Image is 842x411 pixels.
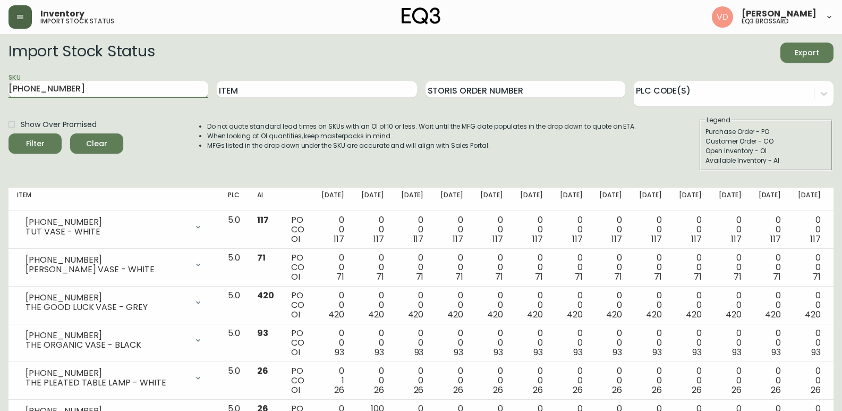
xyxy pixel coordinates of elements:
[257,365,268,377] span: 26
[361,329,384,357] div: 0 0
[771,384,781,396] span: 26
[719,291,742,320] div: 0 0
[291,329,304,357] div: PO CO
[440,291,463,320] div: 0 0
[770,233,781,245] span: 117
[520,215,543,244] div: 0 0
[353,188,393,211] th: [DATE]
[17,253,211,276] div: [PHONE_NUMBER][PERSON_NAME] VASE - WHITE
[25,303,188,312] div: THE GOOD LUCK VASE - GREY
[691,233,702,245] span: 117
[810,233,821,245] span: 117
[440,215,463,244] div: 0 0
[334,384,344,396] span: 26
[599,366,622,395] div: 0 0
[599,291,622,320] div: 0 0
[750,188,790,211] th: [DATE]
[765,308,781,321] span: 420
[291,291,304,320] div: PO CO
[25,227,188,237] div: TUT VASE - WHITE
[719,366,742,395] div: 0 0
[313,188,353,211] th: [DATE]
[257,251,266,264] span: 71
[679,291,702,320] div: 0 0
[17,215,211,239] div: [PHONE_NUMBER]TUT VASE - WHITE
[480,291,503,320] div: 0 0
[631,188,670,211] th: [DATE]
[573,384,583,396] span: 26
[361,253,384,282] div: 0 0
[679,253,702,282] div: 0 0
[494,346,503,358] span: 93
[414,346,424,358] span: 93
[440,253,463,282] div: 0 0
[447,308,463,321] span: 420
[560,291,583,320] div: 0 0
[328,308,344,321] span: 420
[705,115,732,125] legend: Legend
[731,233,742,245] span: 117
[408,308,424,321] span: 420
[654,271,662,283] span: 71
[560,215,583,244] div: 0 0
[291,384,300,396] span: OI
[495,271,503,283] span: 71
[480,215,503,244] div: 0 0
[710,188,750,211] th: [DATE]
[257,327,268,339] span: 93
[759,215,781,244] div: 0 0
[560,366,583,395] div: 0 0
[789,46,825,60] span: Export
[480,366,503,395] div: 0 0
[520,253,543,282] div: 0 0
[742,10,817,18] span: [PERSON_NAME]
[694,271,702,283] span: 71
[520,291,543,320] div: 0 0
[719,329,742,357] div: 0 0
[374,384,384,396] span: 26
[512,188,551,211] th: [DATE]
[771,346,781,358] span: 93
[612,384,622,396] span: 26
[773,271,781,283] span: 71
[416,271,424,283] span: 71
[321,329,344,357] div: 0 0
[560,329,583,357] div: 0 0
[453,233,463,245] span: 117
[368,308,384,321] span: 420
[567,308,583,321] span: 420
[249,188,283,211] th: AI
[742,18,789,24] h5: eq3 brossard
[361,215,384,244] div: 0 0
[575,271,583,283] span: 71
[257,214,269,226] span: 117
[25,217,188,227] div: [PHONE_NUMBER]
[599,215,622,244] div: 0 0
[480,253,503,282] div: 0 0
[686,308,702,321] span: 420
[8,133,62,154] button: Filter
[219,188,249,211] th: PLC
[291,253,304,282] div: PO CO
[646,308,662,321] span: 420
[413,233,424,245] span: 117
[551,188,591,211] th: [DATE]
[798,291,821,320] div: 0 0
[692,384,702,396] span: 26
[639,329,662,357] div: 0 0
[373,233,384,245] span: 117
[440,329,463,357] div: 0 0
[599,253,622,282] div: 0 0
[613,346,622,358] span: 93
[414,384,424,396] span: 26
[17,366,211,390] div: [PHONE_NUMBER]THE PLEATED TABLE LAMP - WHITE
[40,10,84,18] span: Inventory
[219,249,249,287] td: 5.0
[321,253,344,282] div: 0 0
[8,188,219,211] th: Item
[432,188,472,211] th: [DATE]
[606,308,622,321] span: 420
[440,366,463,395] div: 0 0
[520,329,543,357] div: 0 0
[652,346,662,358] span: 93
